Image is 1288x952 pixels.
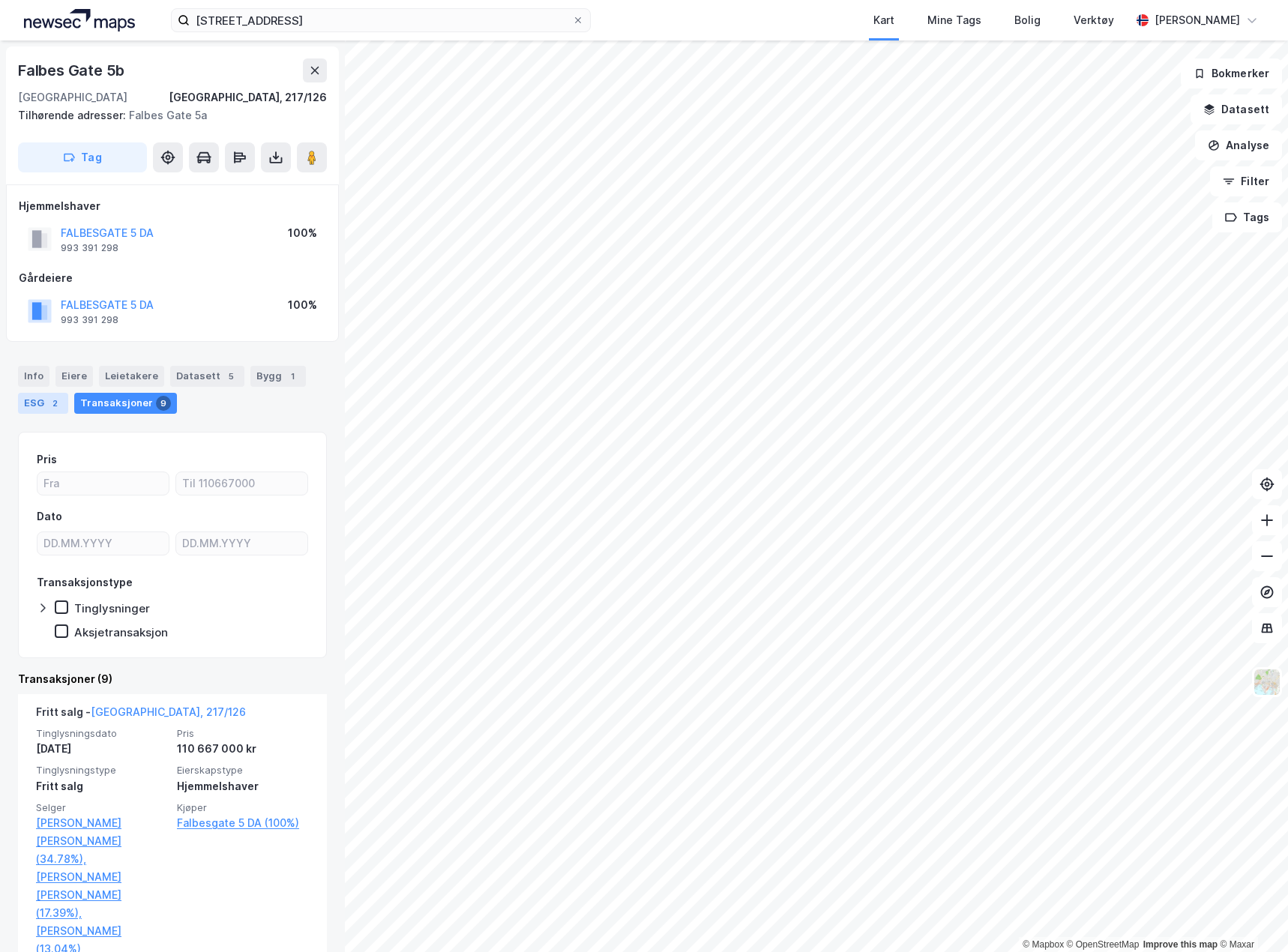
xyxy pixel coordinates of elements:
button: Datasett [1191,94,1282,124]
input: DD.MM.YYYY [176,532,307,555]
div: Bolig [1014,11,1041,29]
div: 9 [156,396,171,411]
div: Gårdeiere [19,269,326,287]
div: 1 [285,369,300,384]
a: OpenStreetMap [1067,939,1140,950]
div: 2 [47,396,62,411]
div: Info [18,366,49,387]
div: Transaksjoner (9) [18,670,327,688]
span: Kjøper [177,801,309,814]
div: 993 391 298 [61,314,118,326]
div: Pris [37,451,57,469]
div: Falbes Gate 5b [18,58,127,82]
div: Fritt salg [36,777,168,795]
div: Aksjetransaksjon [74,625,168,639]
div: Verktøy [1074,11,1114,29]
span: Tinglysningstype [36,764,168,777]
a: Mapbox [1023,939,1064,950]
span: Selger [36,801,168,814]
div: Hjemmelshaver [19,197,326,215]
a: Falbesgate 5 DA (100%) [177,814,309,832]
div: [GEOGRAPHIC_DATA], 217/126 [169,88,327,106]
span: Tilhørende adresser: [18,109,129,121]
img: logo.a4113a55bc3d86da70a041830d287a7e.svg [24,9,135,31]
div: Datasett [170,366,244,387]
div: Tinglysninger [74,601,150,615]
div: [GEOGRAPHIC_DATA] [18,88,127,106]
div: ESG [18,393,68,414]
input: Til 110667000 [176,472,307,495]
div: 993 391 298 [61,242,118,254]
button: Tag [18,142,147,172]
div: Bygg [250,366,306,387]
a: [GEOGRAPHIC_DATA], 217/126 [91,705,246,718]
div: 110 667 000 kr [177,740,309,758]
div: Transaksjoner [74,393,177,414]
span: Eierskapstype [177,764,309,777]
div: 100% [288,296,317,314]
div: [DATE] [36,740,168,758]
div: 5 [223,369,238,384]
img: Z [1253,668,1281,696]
a: [PERSON_NAME] [PERSON_NAME] (34.78%), [36,814,168,868]
div: Hjemmelshaver [177,777,309,795]
a: Improve this map [1143,939,1218,950]
input: Søk på adresse, matrikkel, gårdeiere, leietakere eller personer [190,9,572,31]
div: Leietakere [99,366,164,387]
a: [PERSON_NAME] [PERSON_NAME] (17.39%), [36,868,168,922]
span: Pris [177,727,309,740]
input: Fra [37,472,169,495]
button: Filter [1210,166,1282,196]
input: DD.MM.YYYY [37,532,169,555]
div: Eiere [55,366,93,387]
div: 100% [288,224,317,242]
span: Tinglysningsdato [36,727,168,740]
div: Kart [873,11,894,29]
div: Mine Tags [927,11,981,29]
div: Kontrollprogram for chat [1213,880,1288,952]
button: Tags [1212,202,1282,232]
iframe: Chat Widget [1213,880,1288,952]
button: Bokmerker [1181,58,1282,88]
button: Analyse [1195,130,1282,160]
div: Falbes Gate 5a [18,106,315,124]
div: Dato [37,507,62,525]
div: Fritt salg - [36,703,246,727]
div: Transaksjonstype [37,573,133,591]
div: [PERSON_NAME] [1155,11,1240,29]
